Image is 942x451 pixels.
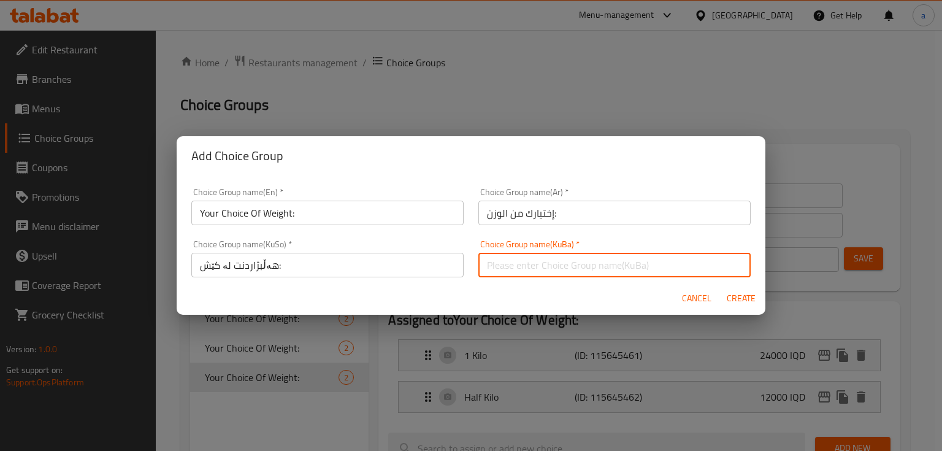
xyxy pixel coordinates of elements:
[191,146,751,166] h2: Add Choice Group
[677,287,716,310] button: Cancel
[191,253,464,277] input: Please enter Choice Group name(KuSo)
[191,201,464,225] input: Please enter Choice Group name(en)
[478,253,751,277] input: Please enter Choice Group name(KuBa)
[721,287,760,310] button: Create
[682,291,711,306] span: Cancel
[478,201,751,225] input: Please enter Choice Group name(ar)
[726,291,756,306] span: Create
